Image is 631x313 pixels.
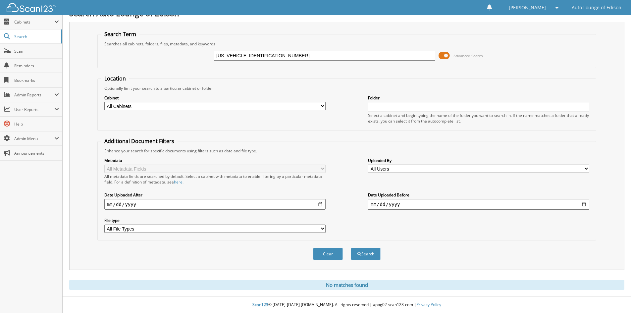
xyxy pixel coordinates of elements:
span: Announcements [14,150,59,156]
label: File type [104,218,326,223]
div: Select a cabinet and begin typing the name of the folder you want to search in. If the name match... [368,113,589,124]
img: scan123-logo-white.svg [7,3,56,12]
span: Admin Menu [14,136,54,141]
div: All metadata fields are searched by default. Select a cabinet with metadata to enable filtering b... [104,174,326,185]
label: Date Uploaded Before [368,192,589,198]
iframe: Chat Widget [598,281,631,313]
legend: Location [101,75,129,82]
div: Searches all cabinets, folders, files, metadata, and keywords [101,41,593,47]
div: Enhance your search for specific documents using filters such as date and file type. [101,148,593,154]
span: User Reports [14,107,54,112]
label: Date Uploaded After [104,192,326,198]
span: Cabinets [14,19,54,25]
label: Uploaded By [368,158,589,163]
a: Privacy Policy [416,302,441,307]
button: Clear [313,248,343,260]
div: © [DATE]-[DATE] [DOMAIN_NAME]. All rights reserved | appg02-scan123-com | [63,297,631,313]
label: Folder [368,95,589,101]
div: No matches found [69,280,624,290]
a: here [174,179,183,185]
input: start [104,199,326,210]
span: Bookmarks [14,78,59,83]
input: end [368,199,589,210]
span: Reminders [14,63,59,69]
span: Advanced Search [453,53,483,58]
legend: Additional Document Filters [101,137,178,145]
span: Scan [14,48,59,54]
span: Help [14,121,59,127]
button: Search [351,248,381,260]
span: Admin Reports [14,92,54,98]
label: Metadata [104,158,326,163]
legend: Search Term [101,30,139,38]
div: Optionally limit your search to a particular cabinet or folder [101,85,593,91]
span: [PERSON_NAME] [509,6,546,10]
span: Search [14,34,58,39]
label: Cabinet [104,95,326,101]
span: Auto Lounge of Edison [572,6,621,10]
span: Scan123 [252,302,268,307]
